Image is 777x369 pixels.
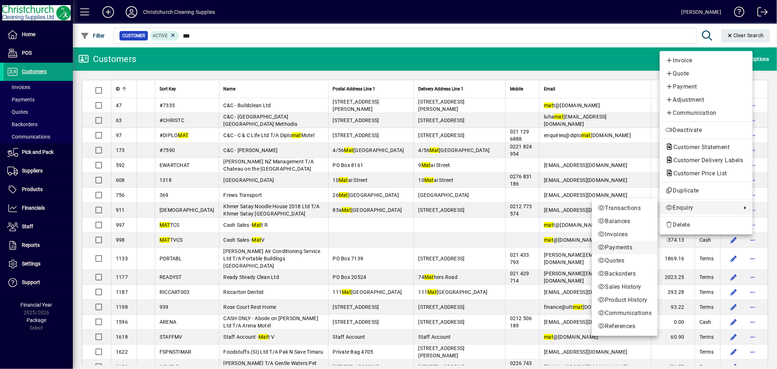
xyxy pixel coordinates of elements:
[598,204,652,213] span: Transactions
[666,203,738,212] span: Enquiry
[666,144,733,151] span: Customer Statement
[666,170,731,177] span: Customer Price List
[598,243,652,252] span: Payments
[598,283,652,291] span: Sales History
[666,82,747,91] span: Payment
[598,269,652,278] span: Backorders
[598,296,652,304] span: Product History
[666,186,747,195] span: Duplicate
[666,56,747,65] span: Invoice
[598,217,652,226] span: Balances
[598,322,652,331] span: References
[666,69,747,78] span: Quote
[660,124,753,137] button: Deactivate customer
[666,221,747,229] span: Delete
[598,230,652,239] span: Invoices
[666,126,747,135] span: Deactivate
[666,109,747,117] span: Communication
[666,96,747,104] span: Adjustment
[666,157,747,164] span: Customer Delivery Labels
[598,256,652,265] span: Quotes
[598,309,652,318] span: Communications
